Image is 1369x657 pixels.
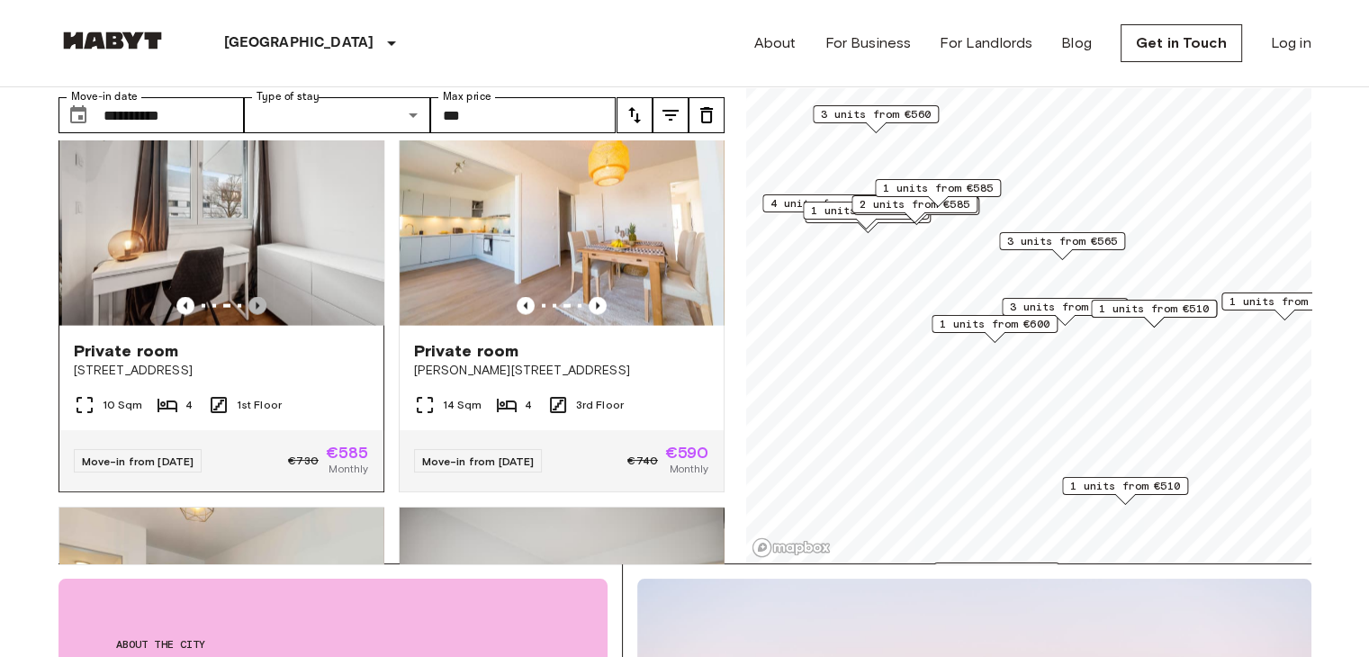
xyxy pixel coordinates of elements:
[1062,477,1188,505] div: Map marker
[517,297,535,315] button: Previous image
[71,89,138,104] label: Move-in date
[803,202,929,229] div: Map marker
[689,97,725,133] button: tune
[74,340,179,362] span: Private room
[1002,298,1128,326] div: Map marker
[74,362,369,380] span: [STREET_ADDRESS]
[1007,233,1117,249] span: 3 units from €565
[422,454,535,468] span: Move-in from [DATE]
[940,32,1032,54] a: For Landlords
[576,397,624,413] span: 3rd Floor
[326,445,369,461] span: €585
[665,445,709,461] span: €590
[883,180,993,196] span: 1 units from €585
[248,297,266,315] button: Previous image
[525,397,532,413] span: 4
[443,397,482,413] span: 14 Sqm
[1091,300,1217,328] div: Map marker
[821,106,931,122] span: 3 units from €560
[853,197,979,225] div: Map marker
[1010,299,1120,315] span: 3 units from €575
[1121,24,1242,62] a: Get in Touch
[754,32,797,54] a: About
[589,297,607,315] button: Previous image
[116,636,550,652] span: About the city
[61,110,385,326] img: Marketing picture of unit DE-01-002-001-02HF
[933,562,1059,590] div: Map marker
[860,196,969,212] span: 2 units from €585
[1221,292,1347,320] div: Map marker
[224,32,374,54] p: [GEOGRAPHIC_DATA]
[400,110,724,326] img: Marketing picture of unit DE-01-007-006-01HF
[1099,301,1209,317] span: 1 units from €510
[811,202,921,219] span: 1 units from €490
[669,461,708,477] span: Monthly
[762,194,888,222] div: Map marker
[399,109,725,492] a: Previous imagePrevious imagePrivate room[PERSON_NAME][STREET_ADDRESS]14 Sqm43rd FloorMove-in from...
[940,316,1049,332] span: 1 units from €600
[875,179,1001,207] div: Map marker
[653,97,689,133] button: tune
[1061,32,1092,54] a: Blog
[288,453,319,469] span: €730
[414,362,709,380] span: [PERSON_NAME][STREET_ADDRESS]
[824,32,911,54] a: For Business
[752,537,831,558] a: Mapbox logo
[59,109,384,492] a: Previous imagePrevious imagePrivate room[STREET_ADDRESS]10 Sqm41st FloorMove-in from [DATE]€730€5...
[813,105,939,133] div: Map marker
[627,453,658,469] span: €740
[59,31,167,49] img: Habyt
[237,397,282,413] span: 1st Floor
[185,397,193,413] span: 4
[176,297,194,315] button: Previous image
[770,195,880,211] span: 4 units from €585
[82,454,194,468] span: Move-in from [DATE]
[60,97,96,133] button: Choose date, selected date is 18 Nov 2025
[617,97,653,133] button: tune
[414,340,519,362] span: Private room
[443,89,491,104] label: Max price
[1271,32,1311,54] a: Log in
[1229,293,1339,310] span: 1 units from €575
[932,315,1058,343] div: Map marker
[329,461,368,477] span: Monthly
[1070,478,1180,494] span: 1 units from €510
[257,89,320,104] label: Type of stay
[999,232,1125,260] div: Map marker
[851,195,977,223] div: Map marker
[103,397,143,413] span: 10 Sqm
